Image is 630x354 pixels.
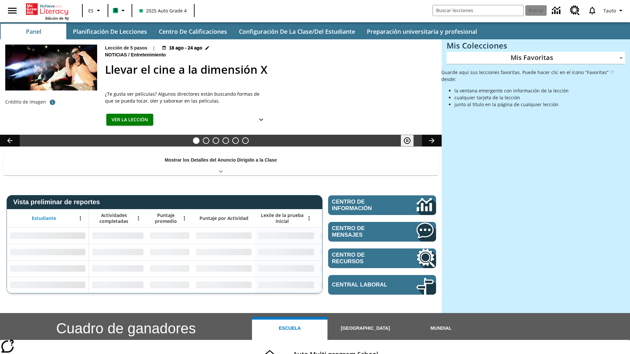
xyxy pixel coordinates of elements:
div: Sin datos, [89,227,147,244]
button: Preparación universitaria y profesional [362,24,482,39]
button: Perfil/Configuración [601,5,627,16]
button: [GEOGRAPHIC_DATA] [327,317,403,340]
span: Lexile de la prueba inicial [258,212,306,224]
li: la ventana emergente con información de la lección [454,87,625,94]
span: Noticias [105,51,128,59]
button: Diapositiva 6 El sueño de los animales [242,137,249,144]
span: B [114,6,117,14]
span: ES [88,7,94,14]
button: Abrir el menú lateral [3,1,22,20]
div: Sin datos, [89,277,147,293]
div: Sin datos, [147,227,193,244]
a: Central laboral [328,275,436,295]
button: Diapositiva 3 ¿Lo quieres con papas fritas? [213,137,219,144]
div: Sin datos, [147,277,193,293]
button: Diapositiva 5 Una idea, mucho trabajo [232,137,239,144]
a: Portada [26,3,69,16]
span: | [153,45,155,51]
button: Mundial [403,317,479,340]
button: Abrir menú [134,213,143,223]
div: Sin datos, [317,244,380,260]
button: Abrir menú [179,213,189,223]
a: Centro de información [548,2,566,20]
p: Mostrar los Detalles del Anuncio Dirigido a la Clase [165,157,277,164]
span: / [128,52,130,57]
a: Centro de recursos, Se abrirá en una pestaña nueva. [328,248,436,268]
div: Sin datos, [147,244,193,260]
div: Sin datos, [147,260,193,277]
button: Panel [1,24,66,39]
button: Boost El color de la clase es verde menta. Cambiar el color de la clase. [110,5,130,16]
button: 18 ago - 24 ago Elegir fechas [160,45,211,51]
div: Sin datos, [317,277,380,293]
li: junto al título en la página de cualquier lección [454,101,625,108]
button: Escuela [252,317,327,340]
button: Carrusel de lecciones, seguir [422,135,442,147]
button: Configuración de la clase/del estudiante [234,24,360,39]
span: Vista preliminar de reportes [13,198,103,206]
div: ¿Te gusta ver películas? Algunos directores están buscando formas de que se pueda tocar, oler y s... [105,90,269,104]
p: Guarde aquí sus lecciones favoritas. Puede hacer clic en el ícono "Favoritas" ♡ desde: [441,69,625,83]
button: Centro de calificaciones [154,24,232,39]
input: Buscar campo [433,5,523,16]
a: Notificaciones [584,2,601,19]
span: Centro de recursos [332,252,397,265]
button: Lenguaje: ES, Selecciona un idioma [85,5,106,16]
div: Sin datos, [89,260,147,277]
span: Puntaje por Actividad [199,215,248,221]
div: Mis Favoritas [447,52,625,64]
button: Pausar [401,135,414,147]
div: Sin datos, [317,227,380,244]
span: Tauto [603,7,616,14]
span: Centro de información [332,199,394,212]
button: Diapositiva 1 Llevar el cine a la dimensión X [193,137,199,144]
span: Edición de NJ [45,16,69,21]
span: 2025 Auto Grade 4 [139,7,187,14]
div: Pausar [401,135,420,147]
img: El panel situado frente a los asientos rocía con agua nebulizada al feliz público en un cine equi... [5,45,97,90]
span: Estudiante [32,215,56,221]
button: Abrir menú [75,213,85,223]
p: Crédito de imagen [5,99,46,105]
a: Centro de información [328,195,436,215]
span: 18 ago - 24 ago [169,45,202,51]
h2: Llevar el cine a la dimensión X [105,61,434,78]
button: Ver la lección [106,114,153,126]
span: Puntaje promedio [150,212,181,224]
a: Centro de recursos, Se abrirá en una pestaña nueva. [566,2,584,19]
div: Mostrar los Detalles del Anuncio Dirigido a la Clase [3,153,438,175]
li: cualquier tarjeta de la lección [454,94,625,101]
span: Entretenimiento [131,51,167,59]
button: Ver más [255,114,268,126]
h3: Mis Colecciones [447,41,625,50]
button: Planificación de lecciones [68,24,152,39]
span: Actividades completadas [92,212,136,224]
p: Lección de 5 pasos [105,45,147,51]
a: Centro de mensajes [328,222,436,242]
div: Sin datos, [317,260,380,277]
div: Sin datos, [89,244,147,260]
button: Abrir menú [304,213,314,223]
span: Central laboral [332,282,397,288]
button: Diapositiva 4 ¿Cuál es la gran idea? [222,137,229,144]
button: Crédito de foto: The Asahi Shimbun vía Getty Images [46,96,59,108]
div: Portada [26,2,69,21]
span: Centro de mensajes [332,225,397,238]
button: Diapositiva 2 ¿Los autos del futuro? [203,137,209,144]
